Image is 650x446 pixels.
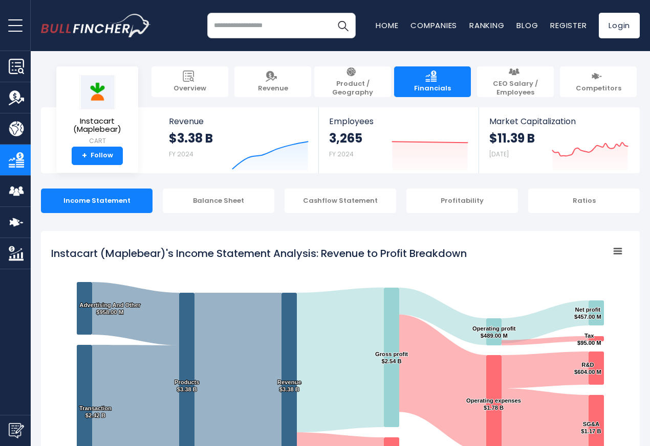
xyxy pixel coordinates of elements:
small: [DATE] [489,150,509,158]
span: Revenue [258,84,288,93]
small: CART [64,136,130,146]
div: Profitability [406,189,518,213]
span: Overview [174,84,206,93]
a: Home [376,20,398,31]
div: Balance Sheet [163,189,274,213]
text: Advertising And Other $958.00 M [79,302,141,315]
text: SG&A $1.17 B [581,421,601,434]
span: Revenue [169,116,309,126]
div: Ratios [528,189,640,213]
div: Cashflow Statement [285,189,396,213]
text: Operating expenses $1.78 B [466,397,521,411]
div: Income Statement [41,189,153,213]
a: Companies [410,20,457,31]
a: CEO Salary / Employees [477,66,554,97]
strong: + [82,151,87,160]
a: Register [550,20,587,31]
a: Revenue [234,66,311,97]
strong: 3,265 [329,130,362,146]
a: Go to homepage [41,14,151,37]
strong: $3.38 B [169,130,213,146]
a: Financials [394,66,471,97]
strong: $11.39 B [489,130,535,146]
small: FY 2024 [169,150,193,158]
span: Instacart (Maplebear) [64,117,130,134]
img: bullfincher logo [41,14,151,37]
a: Revenue $3.38 B FY 2024 [159,107,319,173]
button: Search [330,13,356,38]
text: Products $3.38 B [175,379,200,392]
a: Employees 3,265 FY 2024 [319,107,478,173]
text: Transaction $2.42 B [79,405,112,418]
text: Operating profit $489.00 M [472,325,516,339]
text: Gross profit $2.54 B [375,351,408,364]
a: Market Capitalization $11.39 B [DATE] [479,107,639,173]
text: Net profit $457.00 M [574,307,601,320]
tspan: Instacart (Maplebear)'s Income Statement Analysis: Revenue to Profit Breakdown [51,246,467,261]
text: Revenue $3.38 B [277,379,301,392]
a: Instacart (Maplebear) CART [64,75,131,147]
span: Financials [414,84,451,93]
span: Market Capitalization [489,116,629,126]
span: Employees [329,116,468,126]
span: Product / Geography [319,80,386,97]
span: Competitors [576,84,621,93]
text: Tax $95.00 M [577,333,601,346]
a: Product / Geography [314,66,391,97]
a: +Follow [72,147,123,165]
text: R&D $604.00 M [574,362,601,375]
small: FY 2024 [329,150,354,158]
a: Ranking [469,20,504,31]
a: Login [599,13,640,38]
a: Competitors [560,66,637,97]
a: Overview [151,66,228,97]
a: Blog [516,20,538,31]
span: CEO Salary / Employees [482,80,549,97]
